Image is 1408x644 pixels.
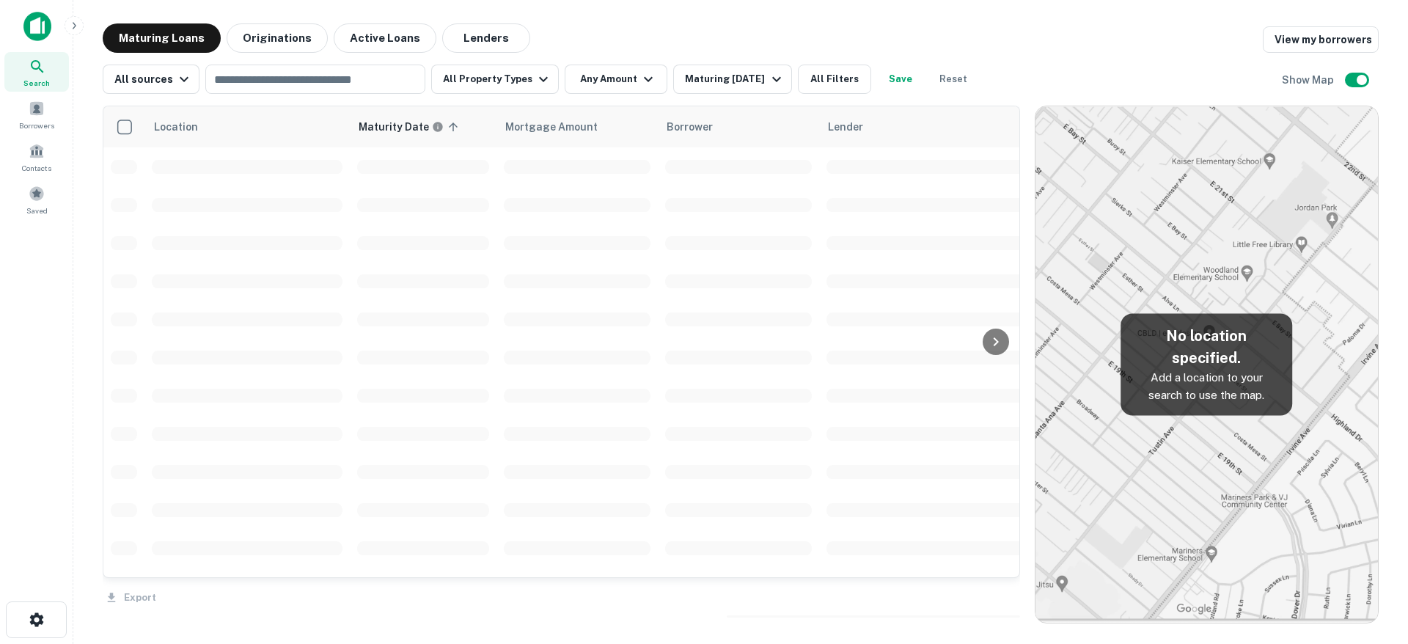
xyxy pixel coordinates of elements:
[23,12,51,41] img: capitalize-icon.png
[359,119,429,135] h6: Maturity Date
[1133,325,1281,369] h5: No location specified.
[4,180,69,219] a: Saved
[1282,72,1336,88] h6: Show Map
[658,106,819,147] th: Borrower
[798,65,871,94] button: All Filters
[144,106,350,147] th: Location
[667,118,713,136] span: Borrower
[153,118,217,136] span: Location
[227,23,328,53] button: Originations
[4,95,69,134] a: Borrowers
[26,205,48,216] span: Saved
[359,119,463,135] span: Maturity dates displayed may be estimated. Please contact the lender for the most accurate maturi...
[685,70,785,88] div: Maturing [DATE]
[1133,369,1281,403] p: Add a location to your search to use the map.
[4,52,69,92] a: Search
[23,77,50,89] span: Search
[22,162,51,174] span: Contacts
[505,118,617,136] span: Mortgage Amount
[350,106,496,147] th: Maturity dates displayed may be estimated. Please contact the lender for the most accurate maturi...
[442,23,530,53] button: Lenders
[930,65,977,94] button: Reset
[103,65,199,94] button: All sources
[877,65,924,94] button: Save your search to get updates of matches that match your search criteria.
[565,65,667,94] button: Any Amount
[103,23,221,53] button: Maturing Loans
[4,137,69,177] a: Contacts
[1263,26,1379,53] a: View my borrowers
[19,120,54,131] span: Borrowers
[334,23,436,53] button: Active Loans
[431,65,559,94] button: All Property Types
[359,119,444,135] div: Maturity dates displayed may be estimated. Please contact the lender for the most accurate maturi...
[1035,106,1378,623] img: map-placeholder.webp
[496,106,658,147] th: Mortgage Amount
[673,65,791,94] button: Maturing [DATE]
[114,70,193,88] div: All sources
[1335,527,1408,597] iframe: Chat Widget
[828,118,863,136] span: Lender
[819,106,1054,147] th: Lender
